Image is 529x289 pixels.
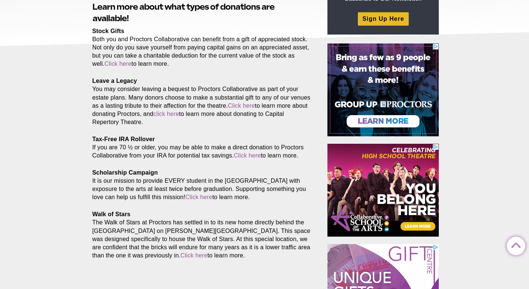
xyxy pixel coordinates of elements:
a: Click here [234,152,261,159]
a: Click here [180,252,208,259]
h2: Learn more about what types of donations are available! [92,1,311,24]
strong: Scholarship Campaign [92,169,158,176]
a: Click here [228,103,255,109]
iframe: Advertisement [327,144,439,237]
a: Click here [185,194,212,200]
p: The Walk of Stars at Proctors has settled in to its new home directly behind the [GEOGRAPHIC_DATA... [92,210,311,259]
strong: Tax-Free IRA Rollover [92,136,155,142]
strong: Leave a Legacy [92,78,137,84]
a: Click here [104,61,131,67]
p: If you are 70 ½ or older, you may be able to make a direct donation to Proctors Collaborative fro... [92,135,311,160]
a: Sign Up Here [358,12,408,25]
a: Back to Top [507,237,522,252]
p: Both you and Proctors Collaborative can benefit from a gift of appreciated stock. Not only do you... [92,27,311,68]
strong: Stock Gifts [92,28,124,34]
strong: Walk of Stars [92,211,131,217]
p: You may consider leaving a bequest to Proctors Collaborative as part of your estate plans. Many d... [92,77,311,126]
a: click here [153,111,179,117]
p: It is our mission to provide EVERY student in the [GEOGRAPHIC_DATA] with exposure to the arts at ... [92,169,311,201]
iframe: Advertisement [327,43,439,136]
